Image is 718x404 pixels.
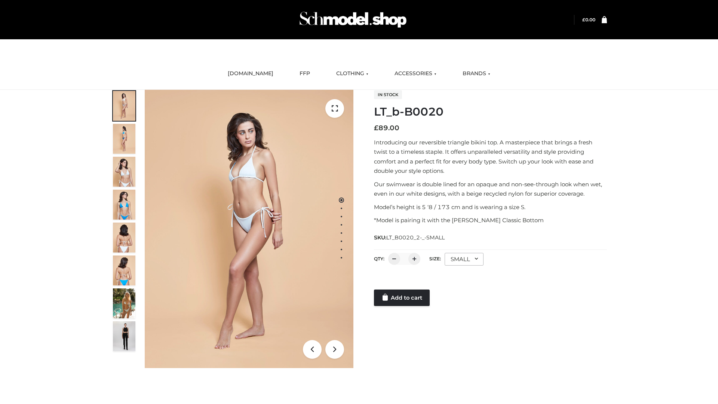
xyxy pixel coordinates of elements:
span: £ [582,17,585,22]
img: ArielClassicBikiniTop_CloudNine_AzureSky_OW114ECO_4-scaled.jpg [113,190,135,220]
a: [DOMAIN_NAME] [222,65,279,82]
a: BRANDS [457,65,496,82]
label: QTY: [374,256,384,261]
a: £0.00 [582,17,595,22]
p: Model’s height is 5 ‘8 / 173 cm and is wearing a size S. [374,202,607,212]
img: ArielClassicBikiniTop_CloudNine_AzureSky_OW114ECO_7-scaled.jpg [113,223,135,252]
img: ArielClassicBikiniTop_CloudNine_AzureSky_OW114ECO_1-scaled.jpg [113,91,135,121]
a: FFP [294,65,316,82]
a: ACCESSORIES [389,65,442,82]
img: ArielClassicBikiniTop_CloudNine_AzureSky_OW114ECO_3-scaled.jpg [113,157,135,187]
h1: LT_b-B0020 [374,105,607,119]
img: ArielClassicBikiniTop_CloudNine_AzureSky_OW114ECO_1 [145,90,353,368]
label: Size: [429,256,441,261]
p: *Model is pairing it with the [PERSON_NAME] Classic Bottom [374,215,607,225]
img: ArielClassicBikiniTop_CloudNine_AzureSky_OW114ECO_2-scaled.jpg [113,124,135,154]
p: Introducing our reversible triangle bikini top. A masterpiece that brings a fresh twist to a time... [374,138,607,176]
img: Schmodel Admin 964 [297,5,409,34]
span: SKU: [374,233,445,242]
span: LT_B0020_2-_-SMALL [386,234,445,241]
img: ArielClassicBikiniTop_CloudNine_AzureSky_OW114ECO_8-scaled.jpg [113,255,135,285]
a: Add to cart [374,290,430,306]
a: CLOTHING [331,65,374,82]
span: In stock [374,90,402,99]
bdi: 0.00 [582,17,595,22]
p: Our swimwear is double lined for an opaque and non-see-through look when wet, even in our white d... [374,180,607,199]
bdi: 89.00 [374,124,399,132]
span: £ [374,124,378,132]
div: SMALL [445,253,484,266]
img: Arieltop_CloudNine_AzureSky2.jpg [113,288,135,318]
img: 49df5f96394c49d8b5cbdcda3511328a.HD-1080p-2.5Mbps-49301101_thumbnail.jpg [113,321,135,351]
